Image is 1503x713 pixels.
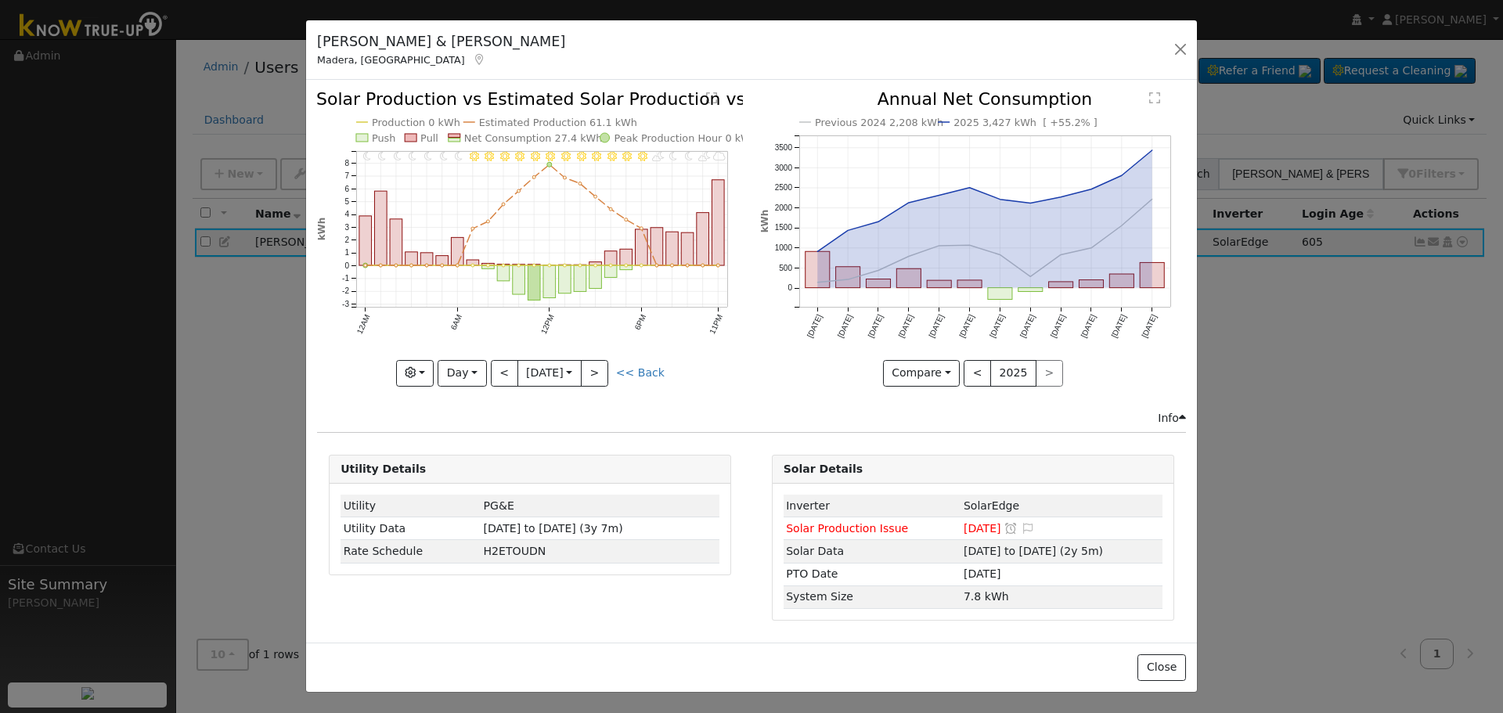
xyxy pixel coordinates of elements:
span: ID: 12401792, authorized: 06/23/23 [484,499,514,512]
rect: onclick="" [482,266,495,269]
circle: onclick="" [935,243,942,249]
a: Snooze this issue [1004,522,1018,535]
rect: onclick="" [559,265,571,266]
text: Peak Production Hour 0 kWh [615,132,758,144]
button: < [964,360,991,387]
text: 8 [345,159,350,167]
circle: onclick="" [564,265,567,268]
circle: onclick="" [997,196,1003,203]
td: Rate Schedule [341,540,481,563]
rect: onclick="" [805,252,829,288]
rect: onclick="" [651,228,663,265]
circle: onclick="" [625,218,628,221]
text: [DATE] [835,313,853,339]
text: 6AM [449,313,464,331]
i: Edit Issue [1021,523,1035,534]
text: [DATE] [1079,313,1097,339]
rect: onclick="" [482,264,495,266]
circle: onclick="" [502,265,505,268]
i: 6AM - Clear [455,152,463,161]
rect: onclick="" [420,253,433,265]
rect: onclick="" [697,213,709,265]
rect: onclick="" [589,262,602,265]
circle: onclick="" [517,189,521,193]
circle: onclick="" [625,265,628,268]
text: Push [372,132,396,144]
text: Previous 2024 2,208 kWh [815,117,943,128]
circle: onclick="" [997,252,1003,258]
circle: onclick="" [441,265,444,268]
text: 1000 [774,244,792,253]
i: 1PM - Clear [561,152,571,161]
rect: onclick="" [636,229,648,265]
circle: onclick="" [814,249,820,255]
text: 6PM [633,313,648,331]
rect: onclick="" [559,266,571,294]
text: [DATE] [1140,313,1158,339]
circle: onclick="" [1058,194,1064,200]
circle: onclick="" [547,163,552,167]
circle: onclick="" [814,279,820,286]
circle: onclick="" [564,176,567,179]
text: 4 [345,211,350,219]
rect: onclick="" [589,266,602,289]
rect: onclick="" [1109,275,1134,289]
text: Estimated Production 61.1 kWh [479,117,637,128]
i: 5PM - MostlyClear [623,152,633,161]
circle: onclick="" [578,182,582,185]
text: 11PM [708,313,725,335]
circle: onclick="" [578,265,582,268]
circle: onclick="" [671,265,674,268]
i: 8PM - MostlyClear [670,152,678,161]
rect: onclick="" [574,266,586,292]
rect: onclick="" [405,252,418,265]
text: [DATE] [1109,313,1127,339]
i: 4AM - Clear [424,152,432,161]
i: 6PM - MostlyClear [638,152,647,161]
rect: onclick="" [467,261,479,266]
rect: onclick="" [390,219,402,265]
span: Madera, [GEOGRAPHIC_DATA] [317,54,465,66]
i: 5AM - Clear [440,152,448,161]
span: [DATE] to [DATE] (2y 5m) [964,545,1103,557]
td: Inverter [784,495,961,517]
text: -2 [342,287,349,296]
rect: onclick="" [957,280,982,288]
text: [DATE] [1049,313,1067,339]
text: Solar Production vs Estimated Solar Production vs ... [316,89,767,109]
i: 11PM - MostlyCloudy [714,152,726,161]
rect: onclick="" [620,266,633,271]
i: 10PM - PartlyCloudy [698,152,711,161]
span: C [484,545,546,557]
td: Solar Data [784,540,961,563]
rect: onclick="" [605,251,618,265]
text: Annual Net Consumption [877,89,1092,109]
circle: onclick="" [655,265,658,268]
i: 12PM - Clear [546,152,556,161]
circle: onclick="" [875,268,881,274]
text: 500 [779,264,792,272]
i: 4PM - MostlyClear [607,152,617,161]
rect: onclick="" [513,266,525,295]
i: 2PM - MostlyClear [577,152,586,161]
circle: onclick="" [1027,200,1033,207]
circle: onclick="" [966,243,972,249]
circle: onclick="" [594,265,597,268]
button: > [581,360,608,387]
text: [DATE] [806,313,824,339]
rect: onclick="" [712,180,725,265]
text: 0 [345,261,350,270]
rect: onclick="" [528,266,541,301]
i: 7AM - Clear [470,152,479,161]
text: -3 [342,300,349,308]
td: Utility [341,495,481,517]
button: Close [1137,654,1185,681]
button: Day [438,360,486,387]
text: 2000 [774,203,792,212]
circle: onclick="" [640,227,643,230]
text: 3 [345,223,350,232]
strong: Utility Details [341,463,426,475]
rect: onclick="" [1079,280,1103,288]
